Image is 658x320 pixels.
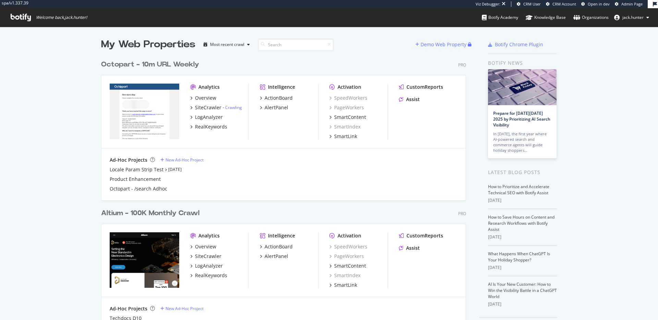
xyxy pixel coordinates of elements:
[493,110,550,128] a: Prepare for [DATE][DATE] 2025 by Prioritizing AI Search Visibility
[160,306,204,311] a: New Ad-Hoc Project
[101,208,202,218] a: Altium - 100K Monthly Crawl
[110,157,147,163] div: Ad-Hoc Projects
[329,282,357,288] a: SmartLink
[190,114,223,121] a: LogAnalyzer
[329,95,367,101] a: SpeedWorkers
[458,62,466,68] div: Pro
[260,253,288,260] a: AlertPanel
[198,232,220,239] div: Analytics
[160,157,204,163] a: New Ad-Hoc Project
[260,243,293,250] a: ActionBoard
[265,253,288,260] div: AlertPanel
[399,96,420,103] a: Assist
[329,243,367,250] a: SpeedWorkers
[190,123,227,130] a: RealKeywords
[195,243,216,250] div: Overview
[329,133,357,140] a: SmartLink
[488,301,557,307] div: [DATE]
[110,166,163,173] a: Locale Param Strip Test
[334,114,366,121] div: SmartContent
[195,114,223,121] div: LogAnalyzer
[268,84,295,90] div: Intelligence
[588,1,610,7] span: Open in dev
[329,272,361,279] a: SmartIndex
[329,253,364,260] div: PageWorkers
[526,8,566,27] a: Knowledge Base
[329,104,364,111] a: PageWorkers
[517,1,541,7] a: CRM User
[110,84,179,139] img: octopart.com
[526,14,566,21] div: Knowledge Base
[265,243,293,250] div: ActionBoard
[260,104,288,111] a: AlertPanel
[225,104,242,110] a: Crawling
[101,38,195,51] div: My Web Properties
[573,14,609,21] div: Organizations
[195,123,227,130] div: RealKeywords
[166,306,204,311] div: New Ad-Hoc Project
[488,169,557,176] div: Latest Blog Posts
[260,95,293,101] a: ActionBoard
[329,123,361,130] a: SmartIndex
[190,104,242,111] a: SiteCrawler- Crawling
[101,208,199,218] div: Altium - 100K Monthly Crawl
[110,176,161,183] a: Product Enhancement
[101,60,199,70] div: Octopart - 10m URL Weekly
[329,262,366,269] a: SmartContent
[482,8,518,27] a: Botify Academy
[190,262,223,269] a: LogAnalyzer
[488,184,549,196] a: How to Prioritize and Accelerate Technical SEO with Botify Assist
[488,234,557,240] div: [DATE]
[195,104,221,111] div: SiteCrawler
[488,59,557,67] div: Botify news
[334,262,366,269] div: SmartContent
[210,42,244,47] div: Most recent crawl
[334,133,357,140] div: SmartLink
[488,251,550,263] a: What Happens When ChatGPT Is Your Holiday Shopper?
[476,1,500,7] div: Viz Debugger:
[488,69,557,105] img: Prepare for Black Friday 2025 by Prioritizing AI Search Visibility
[110,232,179,288] img: altium.com
[406,96,420,103] div: Assist
[265,104,288,111] div: AlertPanel
[406,232,443,239] div: CustomReports
[399,84,443,90] a: CustomReports
[415,39,468,50] button: Demo Web Property
[101,60,202,70] a: Octopart - 10m URL Weekly
[488,197,557,204] div: [DATE]
[195,262,223,269] div: LogAnalyzer
[609,12,655,23] button: jack.hunter
[265,95,293,101] div: ActionBoard
[190,253,221,260] a: SiteCrawler
[458,211,466,217] div: Pro
[523,1,541,7] span: CRM User
[573,8,609,27] a: Organizations
[399,232,443,239] a: CustomReports
[110,185,167,192] a: Octopart - /search Adhoc
[415,41,468,47] a: Demo Web Property
[488,214,555,232] a: How to Save Hours on Content and Research Workflows with Botify Assist
[223,104,242,110] div: -
[338,232,361,239] div: Activation
[334,282,357,288] div: SmartLink
[488,41,543,48] a: Botify Chrome Plugin
[268,232,295,239] div: Intelligence
[406,84,443,90] div: CustomReports
[399,245,420,251] a: Assist
[198,84,220,90] div: Analytics
[110,305,147,312] div: Ad-Hoc Projects
[338,84,361,90] div: Activation
[190,272,227,279] a: RealKeywords
[621,1,643,7] span: Admin Page
[495,41,543,48] div: Botify Chrome Plugin
[421,41,466,48] div: Demo Web Property
[615,1,643,7] a: Admin Page
[493,131,551,153] div: In [DATE], the first year where AI-powered search and commerce agents will guide holiday shoppers…
[546,1,576,7] a: CRM Account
